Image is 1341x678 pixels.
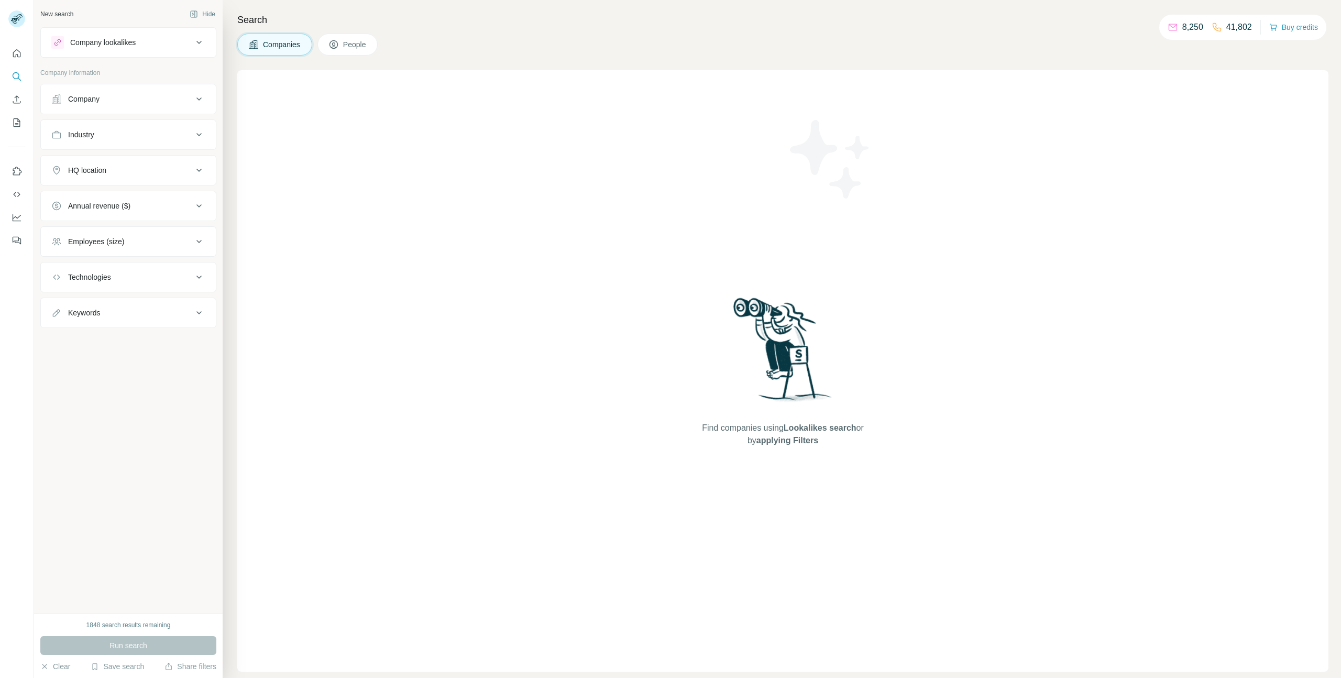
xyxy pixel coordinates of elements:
[40,9,73,19] div: New search
[41,86,216,112] button: Company
[1226,21,1252,34] p: 41,802
[8,44,25,63] button: Quick start
[41,265,216,290] button: Technologies
[41,30,216,55] button: Company lookalikes
[41,229,216,254] button: Employees (size)
[756,436,818,445] span: applying Filters
[68,94,100,104] div: Company
[68,236,124,247] div: Employees (size)
[68,201,130,211] div: Annual revenue ($)
[40,661,70,672] button: Clear
[68,165,106,176] div: HQ location
[8,67,25,86] button: Search
[263,39,301,50] span: Companies
[41,122,216,147] button: Industry
[40,68,216,78] p: Company information
[70,37,136,48] div: Company lookalikes
[8,90,25,109] button: Enrich CSV
[8,185,25,204] button: Use Surfe API
[729,295,838,412] img: Surfe Illustration - Woman searching with binoculars
[237,13,1328,27] h4: Search
[41,300,216,325] button: Keywords
[1269,20,1318,35] button: Buy credits
[8,162,25,181] button: Use Surfe on LinkedIn
[164,661,216,672] button: Share filters
[68,272,111,282] div: Technologies
[699,422,866,447] span: Find companies using or by
[86,620,171,630] div: 1848 search results remaining
[68,129,94,140] div: Industry
[41,158,216,183] button: HQ location
[8,231,25,250] button: Feedback
[1182,21,1203,34] p: 8,250
[91,661,144,672] button: Save search
[343,39,367,50] span: People
[68,308,100,318] div: Keywords
[182,6,223,22] button: Hide
[783,112,877,206] img: Surfe Illustration - Stars
[41,193,216,218] button: Annual revenue ($)
[8,208,25,227] button: Dashboard
[784,423,856,432] span: Lookalikes search
[8,113,25,132] button: My lists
